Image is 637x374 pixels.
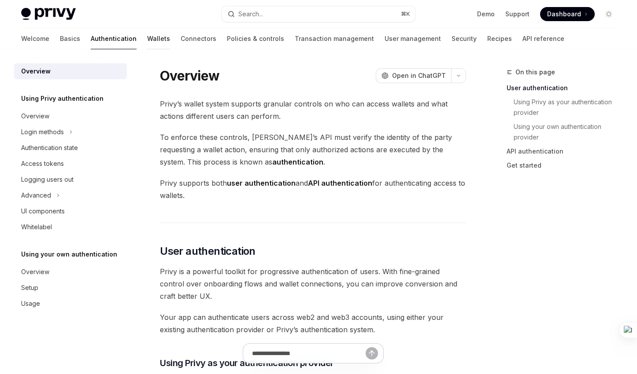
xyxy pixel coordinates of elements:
span: Open in ChatGPT [392,71,446,80]
span: To enforce these controls, [PERSON_NAME]’s API must verify the identity of the party requesting a... [160,131,466,168]
a: Transaction management [295,28,374,49]
a: API reference [522,28,564,49]
h1: Overview [160,68,219,84]
span: On this page [515,67,555,77]
a: Access tokens [14,156,127,172]
a: Overview [14,63,127,79]
a: Usage [14,296,127,312]
button: Open in ChatGPT [376,68,451,83]
span: Dashboard [547,10,581,18]
a: Whitelabel [14,219,127,235]
div: Overview [21,111,49,121]
button: Advanced [14,187,127,203]
img: light logo [21,8,76,20]
div: Setup [21,282,38,293]
span: Your app can authenticate users across web2 and web3 accounts, using either your existing authent... [160,311,466,336]
a: Authentication [91,28,137,49]
div: Usage [21,298,40,309]
div: Authentication state [21,143,78,153]
span: Privy supports both and for authenticating access to wallets. [160,177,466,202]
button: Search...⌘K [222,6,415,22]
a: User management [385,28,441,49]
span: ⌘ K [401,11,410,18]
a: Overview [14,264,127,280]
a: Support [505,10,530,18]
a: Policies & controls [227,28,284,49]
span: Privy is a powerful toolkit for progressive authentication of users. With fine-grained control ov... [160,265,466,302]
button: Login methods [14,124,127,140]
div: Logging users out [21,174,74,185]
div: Login methods [21,127,64,137]
a: Wallets [147,28,170,49]
a: Authentication state [14,140,127,156]
a: API authentication [507,144,623,158]
a: Welcome [21,28,49,49]
a: Recipes [487,28,512,49]
div: Overview [21,66,51,77]
div: Search... [238,9,263,19]
div: Overview [21,267,49,277]
strong: API authentication [308,179,372,187]
a: Basics [60,28,80,49]
input: Ask a question... [252,344,366,363]
a: Demo [477,10,495,18]
span: Privy’s wallet system supports granular controls on who can access wallets and what actions diffe... [160,98,466,122]
a: Using Privy as your authentication provider [507,95,623,120]
div: Advanced [21,190,51,201]
a: Overview [14,108,127,124]
a: Get started [507,158,623,172]
button: Toggle dark mode [602,7,616,21]
span: User authentication [160,244,256,258]
div: Whitelabel [21,222,52,232]
a: User authentication [507,81,623,95]
a: Connectors [181,28,216,49]
h5: Using Privy authentication [21,93,104,104]
a: Dashboard [540,7,595,21]
a: Security [452,28,477,49]
strong: user authentication [227,179,296,187]
a: UI components [14,203,127,219]
h5: Using your own authentication [21,249,117,260]
div: UI components [21,206,65,216]
button: Send message [366,347,378,359]
a: Logging users out [14,172,127,187]
strong: authentication [272,158,323,166]
a: Setup [14,280,127,296]
a: Using your own authentication provider [507,120,623,144]
div: Access tokens [21,158,64,169]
